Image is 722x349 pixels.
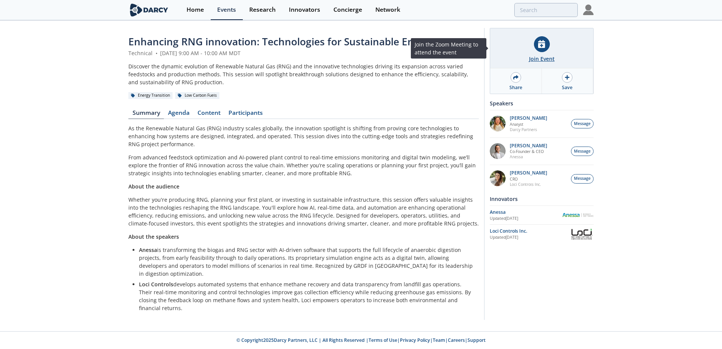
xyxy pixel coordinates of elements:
[490,216,562,222] div: Updated [DATE]
[510,182,547,187] p: Loci Controls Inc.
[510,154,547,159] p: Anessa
[490,227,594,241] a: Loci Controls Inc. Updated[DATE] Loci Controls Inc.
[510,116,547,121] p: [PERSON_NAME]
[400,337,430,343] a: Privacy Policy
[128,183,179,190] strong: About the audience
[510,170,547,176] p: [PERSON_NAME]
[529,55,555,63] div: Join Event
[128,62,479,86] div: Discover the dynamic evolution of Renewable Natural Gas (RNG) and the innovative technologies dri...
[139,246,157,253] strong: Anessa
[139,281,173,288] strong: Loci Controls
[217,7,236,13] div: Events
[574,121,591,127] span: Message
[490,228,570,235] div: Loci Controls Inc.
[490,116,506,131] img: fddc0511-1997-4ded-88a0-30228072d75f
[128,233,179,240] strong: About the speakers
[289,7,320,13] div: Innovators
[433,337,445,343] a: Team
[82,337,640,344] p: © Copyright 2025 Darcy Partners, LLC | All Rights Reserved | | | | |
[574,176,591,182] span: Message
[175,92,219,99] div: Low Carbon Fuels
[490,97,594,110] div: Speakers
[164,110,193,119] a: Agenda
[375,7,400,13] div: Network
[514,3,578,17] input: Advanced Search
[187,7,204,13] div: Home
[562,84,572,91] div: Save
[490,170,506,186] img: 737ad19b-6c50-4cdf-92c7-29f5966a019e
[369,337,397,343] a: Terms of Use
[139,280,474,312] p: develops automated systems that enhance methane recovery and data transparency from landfill gas ...
[574,148,591,154] span: Message
[193,110,224,119] a: Content
[562,213,594,217] img: Anessa
[510,122,547,127] p: Analyst
[490,143,506,159] img: 1fdb2308-3d70-46db-bc64-f6eabefcce4d
[128,49,479,57] div: Technical [DATE] 9:00 AM - 10:00 AM MDT
[571,174,594,184] button: Message
[467,337,486,343] a: Support
[128,92,173,99] div: Energy Transition
[128,3,170,17] img: logo-wide.svg
[128,124,479,148] p: As the Renewable Natural Gas (RNG) industry scales globally, the innovation spotlight is shifting...
[490,208,594,222] a: Anessa Updated[DATE] Anessa
[509,84,522,91] div: Share
[249,7,276,13] div: Research
[128,35,435,48] span: Enhancing RNG innovation: Technologies for Sustainable Energy
[490,192,594,205] div: Innovators
[510,149,547,154] p: Co-Founder & CEO
[570,227,594,241] img: Loci Controls Inc.
[139,246,474,278] p: is transforming the biogas and RNG sector with AI-driven software that supports the full lifecycl...
[583,5,594,15] img: Profile
[490,235,570,241] div: Updated [DATE]
[224,110,267,119] a: Participants
[571,147,594,156] button: Message
[448,337,465,343] a: Careers
[128,110,164,119] a: Summary
[510,143,547,148] p: [PERSON_NAME]
[510,176,547,182] p: CRO
[510,127,547,132] p: Darcy Partners
[128,196,479,227] p: Whether you're producing RNG, planning your first plant, or investing in sustainable infrastructu...
[490,209,562,216] div: Anessa
[128,153,479,177] p: From advanced feedstock optimization and AI-powered plant control to real-time emissions monitori...
[571,119,594,128] button: Message
[154,49,159,57] span: •
[333,7,362,13] div: Concierge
